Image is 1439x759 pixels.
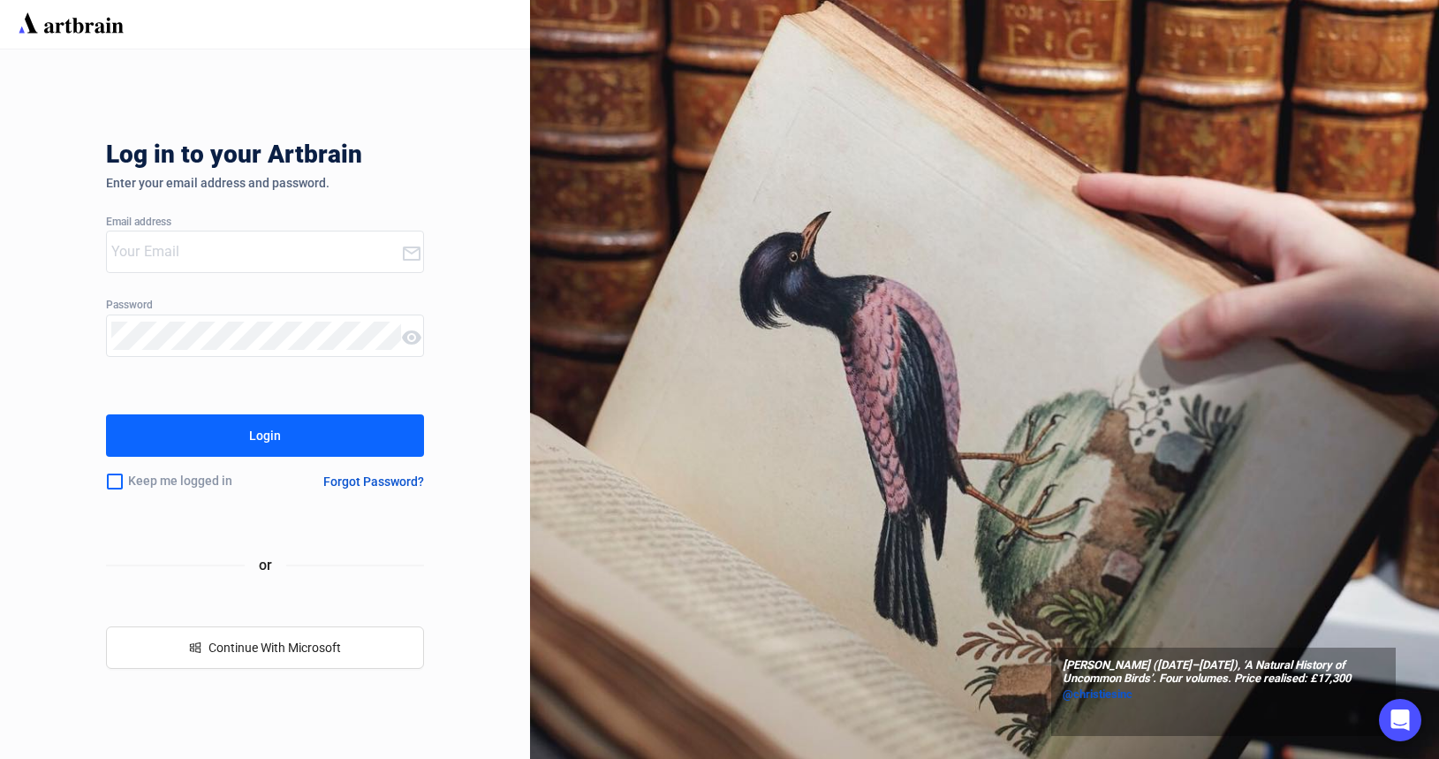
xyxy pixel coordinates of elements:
[1063,687,1132,701] span: @christiesinc
[106,414,424,457] button: Login
[106,463,281,500] div: Keep me logged in
[106,140,636,176] div: Log in to your Artbrain
[323,474,424,489] div: Forgot Password?
[208,641,341,655] span: Continue With Microsoft
[189,641,201,654] span: windows
[106,216,424,229] div: Email address
[1063,659,1384,686] span: [PERSON_NAME] ([DATE]–[DATE]), ‘A Natural History of Uncommon Birds’. Four volumes. Price realise...
[106,176,424,190] div: Enter your email address and password.
[1379,699,1421,741] div: Open Intercom Messenger
[245,554,286,576] span: or
[1063,686,1384,703] a: @christiesinc
[106,300,424,312] div: Password
[111,238,401,266] input: Your Email
[106,626,424,669] button: windowsContinue With Microsoft
[249,421,281,450] div: Login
